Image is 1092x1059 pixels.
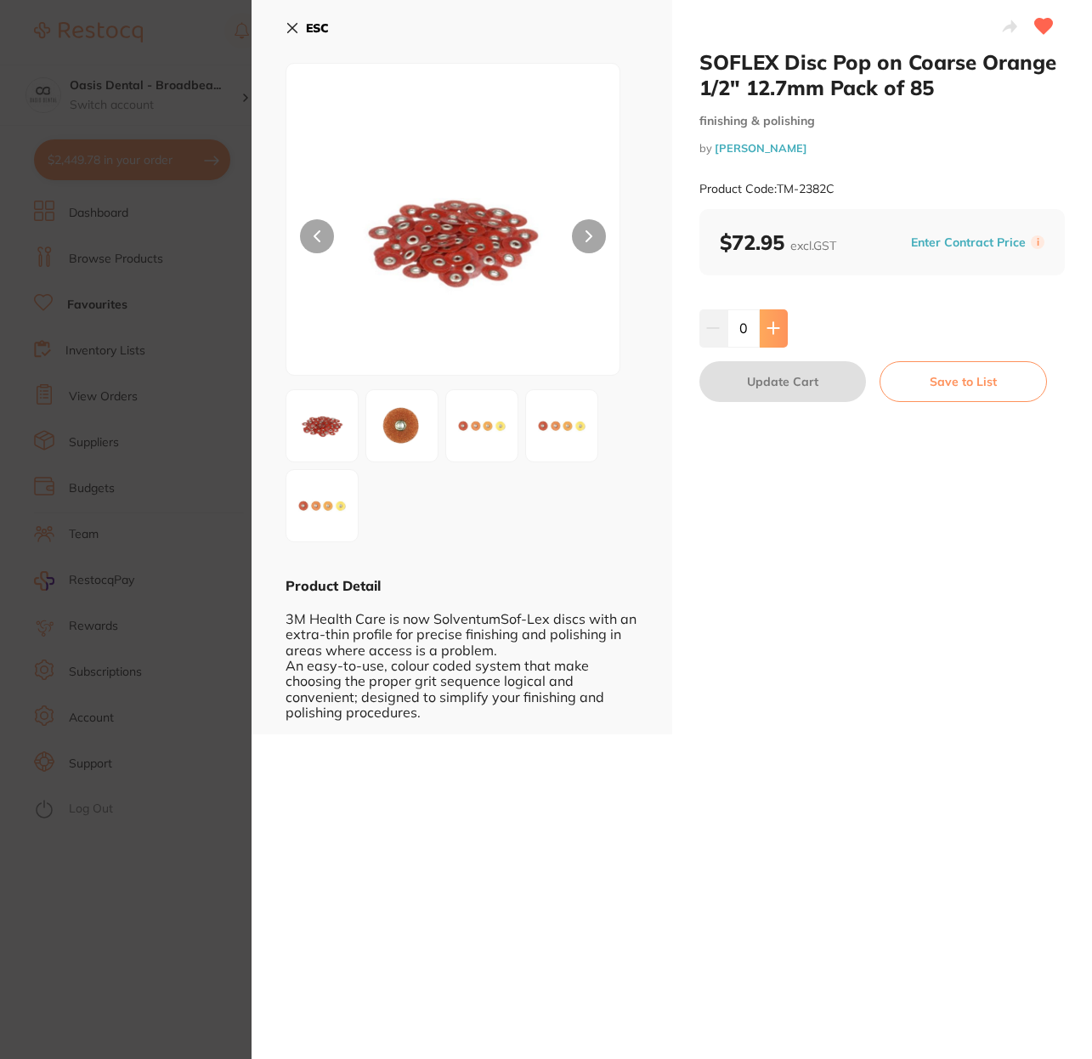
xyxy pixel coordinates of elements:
[286,577,381,594] b: Product Detail
[371,395,433,456] img: XzIuanBn
[790,238,836,253] span: excl. GST
[1031,235,1044,249] label: i
[699,142,1066,155] small: by
[720,229,836,255] b: $72.95
[531,395,592,456] img: XzQuanBn
[699,114,1066,128] small: finishing & polishing
[306,20,329,36] b: ESC
[699,182,835,196] small: Product Code: TM-2382C
[906,235,1031,251] button: Enter Contract Price
[699,49,1066,100] h2: SOFLEX Disc Pop on Coarse Orange 1/2" 12.7mm Pack of 85
[286,595,638,720] div: 3M Health Care is now SolventumSof-Lex discs with an extra-thin profile for precise finishing and...
[286,14,329,42] button: ESC
[353,106,552,375] img: LmpwZw
[699,361,867,402] button: Update Cart
[880,361,1047,402] button: Save to List
[715,141,807,155] a: [PERSON_NAME]
[291,475,353,536] img: XzUuanBn
[291,395,353,456] img: LmpwZw
[451,395,512,456] img: XzMuanBn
